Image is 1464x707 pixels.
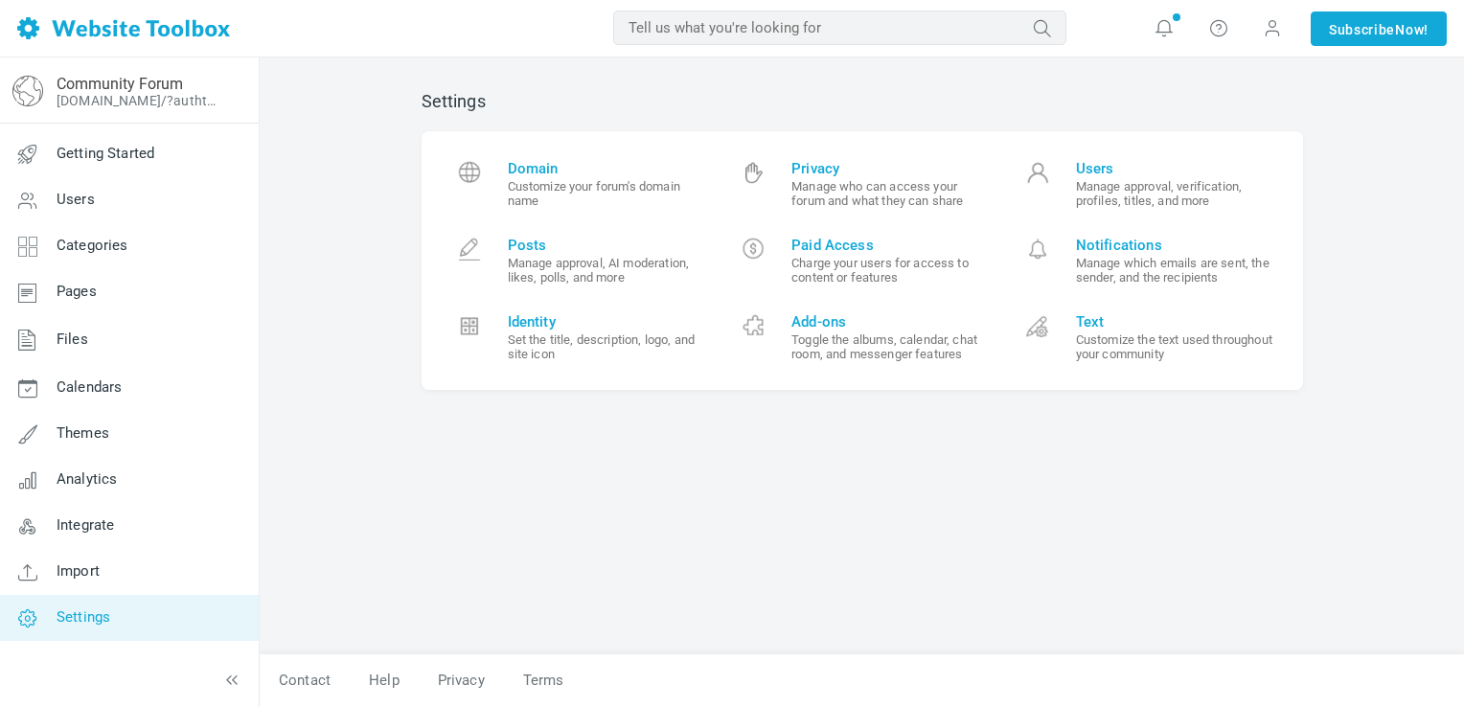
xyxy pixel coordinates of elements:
[57,283,97,300] span: Pages
[1076,237,1274,254] span: Notifications
[508,313,706,331] span: Identity
[57,516,114,534] span: Integrate
[57,378,122,396] span: Calendars
[1076,256,1274,285] small: Manage which emails are sent, the sender, and the recipients
[1076,332,1274,361] small: Customize the text used throughout your community
[791,237,990,254] span: Paid Access
[350,664,419,697] a: Help
[12,76,43,106] img: globe-icon.png
[791,160,990,177] span: Privacy
[57,331,88,348] span: Files
[1004,299,1289,376] a: Text Customize the text used throughout your community
[419,664,504,697] a: Privacy
[791,332,990,361] small: Toggle the albums, calendar, chat room, and messenger features
[57,75,183,93] a: Community Forum
[791,179,990,208] small: Manage who can access your forum and what they can share
[57,562,100,580] span: Import
[57,470,117,488] span: Analytics
[613,11,1066,45] input: Tell us what you're looking for
[1076,313,1274,331] span: Text
[508,237,706,254] span: Posts
[1311,11,1447,46] a: SubscribeNow!
[422,91,1303,112] h2: Settings
[720,146,1004,222] a: Privacy Manage who can access your forum and what they can share
[720,299,1004,376] a: Add-ons Toggle the albums, calendar, chat room, and messenger features
[504,664,583,697] a: Terms
[1004,222,1289,299] a: Notifications Manage which emails are sent, the sender, and the recipients
[1076,160,1274,177] span: Users
[436,146,721,222] a: Domain Customize your forum's domain name
[260,664,350,697] a: Contact
[57,145,154,162] span: Getting Started
[57,93,223,108] a: [DOMAIN_NAME]/?authtoken=af20626774b793aded030d5ee6f250b7&rememberMe=1
[1395,19,1429,40] span: Now!
[508,179,706,208] small: Customize your forum's domain name
[1076,179,1274,208] small: Manage approval, verification, profiles, titles, and more
[508,256,706,285] small: Manage approval, AI moderation, likes, polls, and more
[508,160,706,177] span: Domain
[791,313,990,331] span: Add-ons
[791,256,990,285] small: Charge your users for access to content or features
[720,222,1004,299] a: Paid Access Charge your users for access to content or features
[57,424,109,442] span: Themes
[436,222,721,299] a: Posts Manage approval, AI moderation, likes, polls, and more
[57,608,110,626] span: Settings
[508,332,706,361] small: Set the title, description, logo, and site icon
[1004,146,1289,222] a: Users Manage approval, verification, profiles, titles, and more
[57,191,95,208] span: Users
[436,299,721,376] a: Identity Set the title, description, logo, and site icon
[57,237,128,254] span: Categories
